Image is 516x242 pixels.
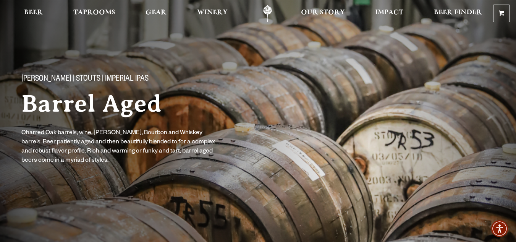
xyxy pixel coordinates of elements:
span: [PERSON_NAME] | Stouts | Imperial IPAs [21,75,149,84]
a: Our Story [296,5,350,22]
a: Taprooms [68,5,120,22]
span: Gear [146,10,167,16]
a: Winery [192,5,233,22]
div: Accessibility Menu [491,220,508,237]
a: Impact [370,5,408,22]
span: Beer Finder [434,10,482,16]
a: Gear [141,5,171,22]
span: Beer [24,10,43,16]
span: Winery [197,10,228,16]
span: Impact [375,10,403,16]
span: Taprooms [73,10,115,16]
a: Odell Home [253,5,282,22]
p: Charred Oak barrels, wine, [PERSON_NAME], Bourbon and Whiskey barrels. Beer patiently aged and th... [21,129,217,166]
a: Beer [19,5,48,22]
a: Beer Finder [429,5,487,22]
h1: Barrel Aged [21,91,260,117]
span: Our Story [301,10,345,16]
